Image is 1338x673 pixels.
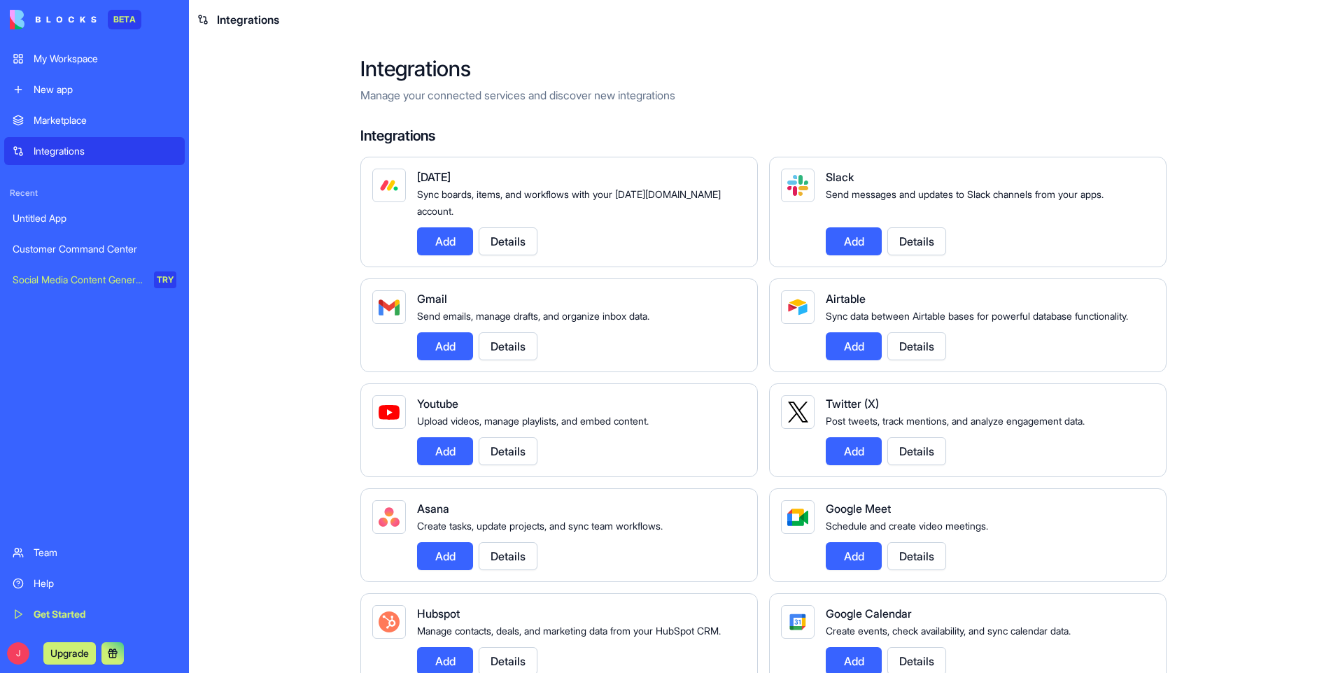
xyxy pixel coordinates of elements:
a: Get Started [4,600,185,628]
span: Asana [417,502,449,516]
button: Add [826,332,882,360]
span: Send emails, manage drafts, and organize inbox data. [417,310,649,322]
span: [DATE] [417,170,451,184]
span: Create tasks, update projects, and sync team workflows. [417,520,663,532]
div: TRY [154,271,176,288]
span: Hubspot [417,607,460,621]
button: Add [826,227,882,255]
button: Add [417,227,473,255]
span: Google Meet [826,502,891,516]
button: Add [826,542,882,570]
div: New app [34,83,176,97]
button: Details [887,437,946,465]
h4: Integrations [360,126,1167,146]
div: My Workspace [34,52,176,66]
button: Add [417,437,473,465]
a: Help [4,569,185,597]
button: Details [887,227,946,255]
div: BETA [108,10,141,29]
span: Create events, check availability, and sync calendar data. [826,625,1071,637]
button: Add [417,542,473,570]
div: Customer Command Center [13,242,176,256]
a: New app [4,76,185,104]
button: Add [826,437,882,465]
span: Post tweets, track mentions, and analyze engagement data. [826,415,1085,427]
span: Airtable [826,292,866,306]
button: Upgrade [43,642,96,665]
a: Untitled App [4,204,185,232]
span: Twitter (X) [826,397,879,411]
div: Team [34,546,176,560]
span: Manage contacts, deals, and marketing data from your HubSpot CRM. [417,625,721,637]
div: Untitled App [13,211,176,225]
span: J [7,642,29,665]
a: Team [4,539,185,567]
span: Sync boards, items, and workflows with your [DATE][DOMAIN_NAME] account. [417,188,721,217]
span: Google Calendar [826,607,912,621]
span: Integrations [217,11,279,28]
button: Details [887,332,946,360]
span: Send messages and updates to Slack channels from your apps. [826,188,1104,200]
div: Marketplace [34,113,176,127]
button: Details [479,542,537,570]
button: Details [887,542,946,570]
span: Sync data between Airtable bases for powerful database functionality. [826,310,1128,322]
a: Integrations [4,137,185,165]
div: Help [34,576,176,590]
button: Details [479,227,537,255]
button: Add [417,332,473,360]
span: Slack [826,170,854,184]
span: Gmail [417,292,447,306]
span: Youtube [417,397,458,411]
a: Upgrade [43,646,96,660]
p: Manage your connected services and discover new integrations [360,87,1167,104]
h2: Integrations [360,56,1167,81]
a: Marketplace [4,106,185,134]
a: Social Media Content GeneratorTRY [4,266,185,294]
img: logo [10,10,97,29]
span: Recent [4,187,185,199]
a: BETA [10,10,141,29]
div: Integrations [34,144,176,158]
button: Details [479,332,537,360]
a: My Workspace [4,45,185,73]
button: Details [479,437,537,465]
span: Schedule and create video meetings. [826,520,988,532]
div: Social Media Content Generator [13,273,144,287]
span: Upload videos, manage playlists, and embed content. [417,415,649,427]
a: Customer Command Center [4,235,185,263]
div: Get Started [34,607,176,621]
